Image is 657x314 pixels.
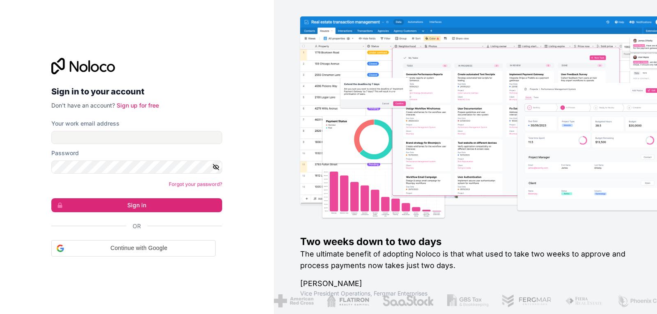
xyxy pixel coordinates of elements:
[51,149,79,157] label: Password
[51,240,216,257] div: Continue with Google
[300,278,631,289] h1: [PERSON_NAME]
[382,294,434,307] img: /assets/saastock-C6Zbiodz.png
[51,198,222,212] button: Sign in
[502,294,552,307] img: /assets/fergmar-CudnrXN5.png
[67,244,210,252] span: Continue with Google
[326,294,369,307] img: /assets/flatiron-C8eUkumj.png
[565,294,603,307] img: /assets/fiera-fwj2N5v4.png
[300,248,631,271] h2: The ultimate benefit of adopting Noloco is that what used to take two weeks to approve and proces...
[133,222,141,230] span: Or
[117,102,159,109] a: Sign up for free
[51,119,119,128] label: Your work email address
[169,181,222,187] a: Forgot your password?
[300,289,631,298] h1: Vice President Operations , Fergmar Enterprises
[51,160,222,174] input: Password
[51,84,222,99] h2: Sign in to your account
[51,102,115,109] span: Don't have an account?
[273,294,313,307] img: /assets/american-red-cross-BAupjrZR.png
[447,294,489,307] img: /assets/gbstax-C-GtDUiK.png
[51,131,222,144] input: Email address
[300,235,631,248] h1: Two weeks down to two days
